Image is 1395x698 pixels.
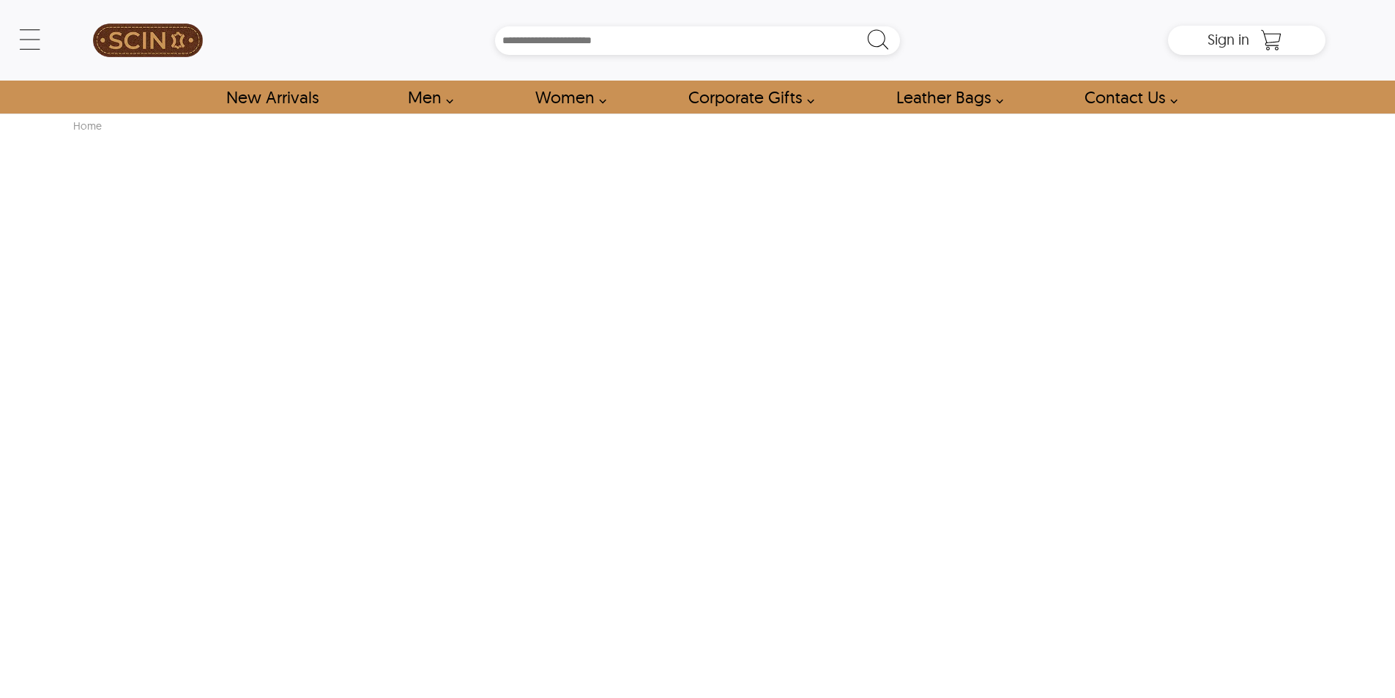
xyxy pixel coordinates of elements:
span: Sign in [1208,30,1249,48]
a: Shop New Arrivals [209,81,335,114]
img: SCIN [93,7,203,73]
a: contact-us [1068,81,1186,114]
a: Sign in [1208,35,1249,47]
a: Shop Women Leather Jackets [518,81,614,114]
a: SCIN [70,7,226,73]
a: Shop Leather Bags [879,81,1011,114]
div: Home [70,119,105,133]
a: Shopping Cart [1257,29,1286,51]
a: Shop Leather Corporate Gifts [672,81,822,114]
a: shop men's leather jackets [391,81,461,114]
